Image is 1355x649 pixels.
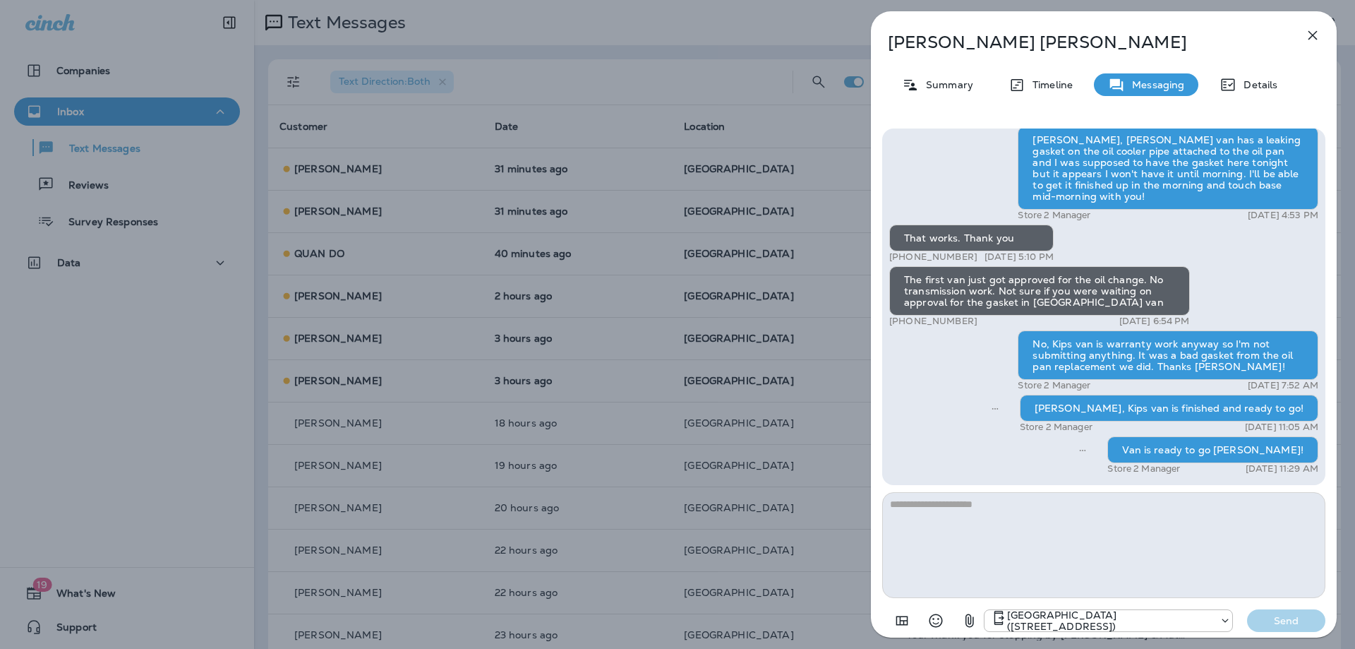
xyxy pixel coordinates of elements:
[889,225,1054,251] div: That works. Thank you
[1119,316,1190,327] p: [DATE] 6:54 PM
[1079,443,1086,456] span: Sent
[1107,436,1318,463] div: Van is ready to go [PERSON_NAME]!
[984,251,1054,263] p: [DATE] 5:10 PM
[1018,380,1090,391] p: Store 2 Manager
[1246,463,1318,475] p: [DATE] 11:29 AM
[1018,126,1318,210] div: [PERSON_NAME], [PERSON_NAME] van has a leaking gasket on the oil cooler pipe attached to the oil ...
[888,607,916,635] button: Add in a premade template
[1020,422,1092,433] p: Store 2 Manager
[1245,422,1318,433] p: [DATE] 11:05 AM
[1236,79,1277,90] p: Details
[888,32,1273,52] p: [PERSON_NAME] [PERSON_NAME]
[1025,79,1073,90] p: Timeline
[1107,463,1180,475] p: Store 2 Manager
[1018,331,1318,380] div: No, Kips van is warranty work anyway so I'm not submitting anything. It was a bad gasket from the...
[1020,395,1318,422] div: [PERSON_NAME], Kips van is finished and ready to go!
[1018,210,1090,221] p: Store 2 Manager
[992,401,999,414] span: Sent
[922,607,950,635] button: Select an emoji
[1248,380,1318,391] p: [DATE] 7:52 AM
[889,251,977,263] p: [PHONE_NUMBER]
[1007,609,1212,632] p: [GEOGRAPHIC_DATA] ([STREET_ADDRESS])
[984,609,1232,632] div: +1 (402) 571-1201
[919,79,973,90] p: Summary
[889,316,977,327] p: [PHONE_NUMBER]
[1125,79,1184,90] p: Messaging
[1248,210,1318,221] p: [DATE] 4:53 PM
[889,266,1190,316] div: The first van just got approved for the oil change. No transmission work. Not sure if you were wa...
